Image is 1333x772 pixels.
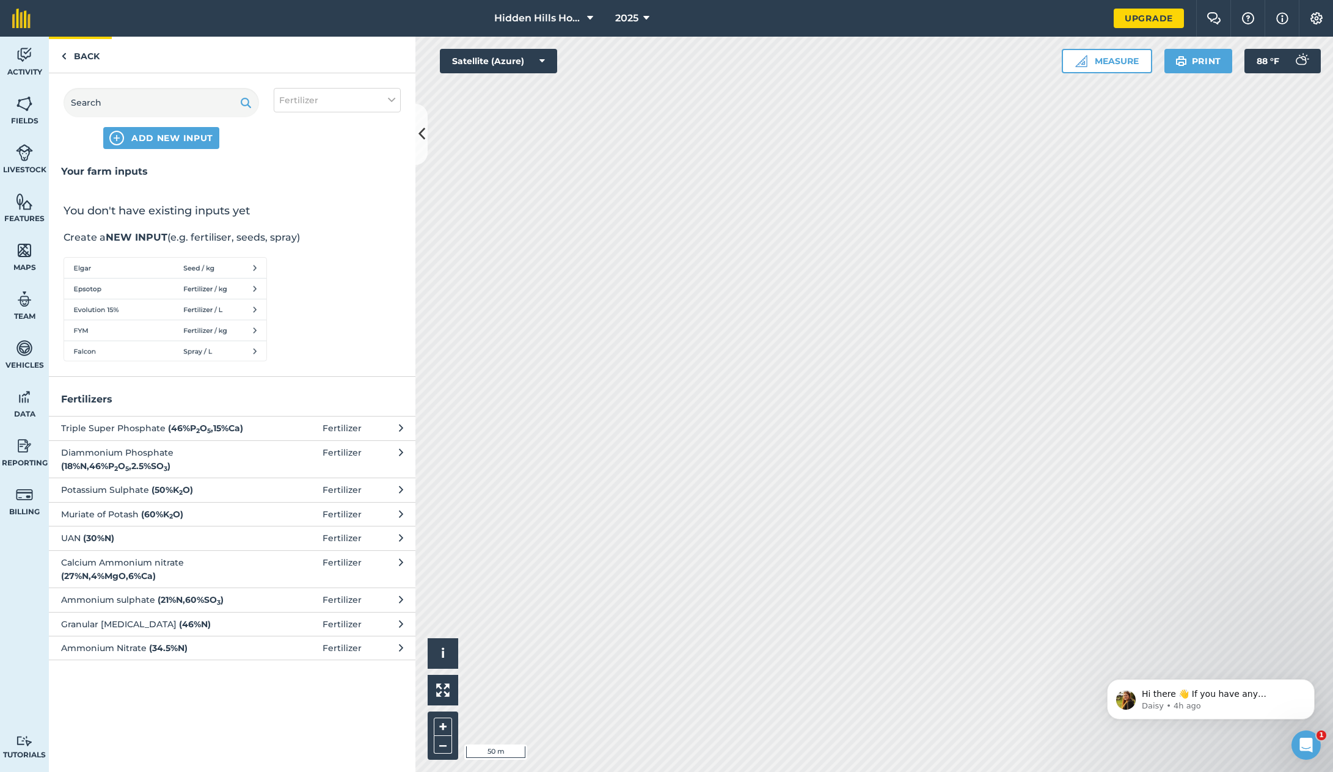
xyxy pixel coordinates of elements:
[149,643,188,654] strong: ( 34.5 % N )
[61,641,261,655] span: Ammonium Nitrate
[125,465,129,473] sub: 5
[106,231,167,243] strong: NEW INPUT
[179,489,183,497] sub: 2
[440,49,557,73] button: Satellite (Azure)
[158,594,224,605] strong: ( 21 % N , 60 % SO )
[207,427,211,435] sub: 5
[109,131,124,145] img: svg+xml;base64,PHN2ZyB4bWxucz0iaHR0cDovL3d3dy53My5vcmcvMjAwMC9zdmciIHdpZHRoPSIxNCIgaGVpZ2h0PSIyNC...
[50,311,188,334] strong: How to map your permanent features
[49,588,415,611] button: Ammonium sulphate (21%N,60%SO3)Fertilizer
[49,636,415,660] button: Ammonium Nitrate (34.5%N)Fertilizer
[35,7,54,26] img: Profile image for Operator
[16,241,33,260] img: svg+xml;base64,PHN2ZyB4bWxucz0iaHR0cDovL3d3dy53My5vcmcvMjAwMC9zdmciIHdpZHRoPSI1NiIgaGVpZ2h0PSI2MC...
[10,374,234,395] textarea: Message…
[20,222,191,246] div: In the meantime, these articles might help:
[179,619,211,630] strong: ( 46 % N )
[38,400,48,410] button: Gif picker
[441,646,445,661] span: i
[1062,49,1152,73] button: Measure
[1241,12,1255,24] img: A question mark icon
[78,400,87,410] button: Start recording
[279,93,318,107] span: Fertilizer
[58,400,68,410] button: Upload attachment
[191,5,214,28] button: Home
[1075,55,1087,67] img: Ruler icon
[61,556,261,583] span: Calcium Ammonium nitrate
[10,40,235,101] div: Benjamin says…
[8,5,31,28] button: go back
[49,502,415,526] button: Muriate of Potash (60%K2O)Fertilizer
[30,175,62,184] b: [DATE]
[61,421,261,435] span: Triple Super Phosphate
[64,203,401,218] h2: You don't have existing inputs yet
[20,162,191,186] div: The team will be back 🕒
[50,266,188,289] strong: How to invite people to your farm
[210,395,229,415] button: Send a message…
[54,48,225,84] div: i can't seem to add features. I've tried adding a line for a wet weather creek and a dot for a sh...
[64,88,259,117] input: Search
[61,461,170,472] strong: ( 18 % N , 46 % P O , 2.5 % SO )
[61,593,261,606] span: Ammonium sulphate
[494,11,582,26] span: Hidden Hills Honey
[49,37,112,73] a: Back
[1317,730,1326,740] span: 1
[1257,49,1279,73] span: 88 ° F
[49,391,415,407] h3: Fertilizers
[49,164,415,180] h3: Your farm inputs
[61,617,261,631] span: Granular [MEDICAL_DATA]
[1089,654,1333,739] iframe: Intercom notifications message
[12,9,31,28] img: fieldmargin Logo
[16,388,33,406] img: svg+xml;base64,PD94bWwgdmVyc2lvbj0iMS4wIiBlbmNvZGluZz0idXRmLTgiPz4KPCEtLSBHZW5lcmF0b3I6IEFkb2JlIE...
[103,127,219,149] button: ADD NEW INPUT
[64,230,401,245] p: Create a (e.g. fertiliser, seeds, spray)
[59,6,103,15] h1: Operator
[19,400,29,410] button: Emoji picker
[1244,49,1321,73] button: 88 °F
[10,101,235,195] div: Operator says…
[16,46,33,64] img: svg+xml;base64,PD94bWwgdmVyc2lvbj0iMS4wIiBlbmNvZGluZz0idXRmLTgiPz4KPCEtLSBHZW5lcmF0b3I6IEFkb2JlIE...
[16,437,33,455] img: svg+xml;base64,PD94bWwgdmVyc2lvbj0iMS4wIiBlbmNvZGluZz0idXRmLTgiPz4KPCEtLSBHZW5lcmF0b3I6IEFkb2JlIE...
[20,108,191,156] div: You’ll get replies here and in your email: ✉️
[16,339,33,357] img: svg+xml;base64,PD94bWwgdmVyc2lvbj0iMS4wIiBlbmNvZGluZz0idXRmLTgiPz4KPCEtLSBHZW5lcmF0b3I6IEFkb2JlIE...
[1164,49,1233,73] button: Print
[38,300,234,346] div: How to map your permanent features
[61,508,261,521] span: Muriate of Potash
[61,446,261,473] span: Diammonium Phosphate
[44,40,235,91] div: i can't seem to add features. I've tried adding a line for a wet weather creek and a dot for a sh...
[217,599,221,606] sub: 3
[615,11,638,26] span: 2025
[83,533,114,544] strong: ( 30 % N )
[114,465,118,473] sub: 2
[1289,49,1313,73] img: svg+xml;base64,PD94bWwgdmVyc2lvbj0iMS4wIiBlbmNvZGluZz0idXRmLTgiPz4KPCEtLSBHZW5lcmF0b3I6IEFkb2JlIE...
[49,526,415,550] button: UAN (30%N)Fertilizer
[1291,730,1321,760] iframe: Intercom live chat
[49,440,415,478] button: Diammonium Phosphate (18%N,46%P2O5,2.5%SO3)Fertilizer
[10,214,200,253] div: In the meantime, these articles might help:
[214,5,236,27] div: Close
[16,486,33,504] img: svg+xml;base64,PD94bWwgdmVyc2lvbj0iMS4wIiBlbmNvZGluZz0idXRmLTgiPz4KPCEtLSBHZW5lcmF0b3I6IEFkb2JlIE...
[1276,11,1288,26] img: svg+xml;base64,PHN2ZyB4bWxucz0iaHR0cDovL3d3dy53My5vcmcvMjAwMC9zdmciIHdpZHRoPSIxNyIgaGVpZ2h0PSIxNy...
[131,132,213,144] span: ADD NEW INPUT
[240,95,252,110] img: svg+xml;base64,PHN2ZyB4bWxucz0iaHR0cDovL3d3dy53My5vcmcvMjAwMC9zdmciIHdpZHRoPSIxOSIgaGVpZ2h0PSIyNC...
[49,612,415,636] button: Granular [MEDICAL_DATA] (46%N)Fertilizer
[141,509,183,520] strong: ( 60 % K O )
[1175,54,1187,68] img: svg+xml;base64,PHN2ZyB4bWxucz0iaHR0cDovL3d3dy53My5vcmcvMjAwMC9zdmciIHdpZHRoPSIxOSIgaGVpZ2h0PSIyNC...
[61,570,156,581] strong: ( 27 % N , 4 % MgO , 6 % Ca )
[274,88,401,112] button: Fertilizer
[10,204,235,205] div: New messages divider
[434,718,452,736] button: +
[164,465,167,473] sub: 3
[49,416,415,440] button: Triple Super Phosphate (46%P2O5,15%Ca)Fertilizer
[168,423,243,434] strong: ( 46 % P O , 15 % Ca )
[1207,12,1221,24] img: Two speech bubbles overlapping with the left bubble in the forefront
[16,95,33,113] img: svg+xml;base64,PHN2ZyB4bWxucz0iaHR0cDovL3d3dy53My5vcmcvMjAwMC9zdmciIHdpZHRoPSI1NiIgaGVpZ2h0PSI2MC...
[10,214,235,254] div: Operator says…
[49,550,415,588] button: Calcium Ammonium nitrate (27%N,4%MgO,6%Ca)Fertilizer
[436,683,450,697] img: Four arrows, one pointing top left, one top right, one bottom right and the last bottom left
[59,15,152,27] p: The team can also help
[152,484,193,495] strong: ( 50 % K O )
